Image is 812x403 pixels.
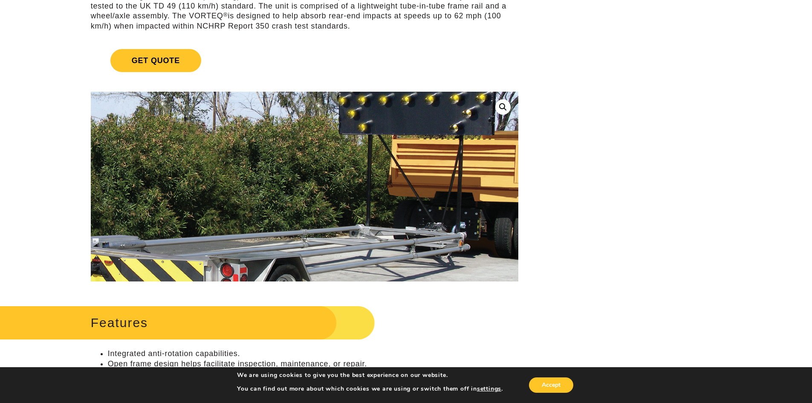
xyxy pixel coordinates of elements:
[91,39,518,82] a: Get Quote
[237,371,503,379] p: We are using cookies to give you the best experience on our website.
[110,49,201,72] span: Get Quote
[237,385,503,393] p: You can find out more about which cookies we are using or switch them off in .
[477,385,501,393] button: settings
[108,359,518,369] li: Open frame design helps facilitate inspection, maintenance, or repair.
[108,349,518,359] li: Integrated anti-rotation capabilities.
[223,12,228,18] sup: ®
[529,377,573,393] button: Accept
